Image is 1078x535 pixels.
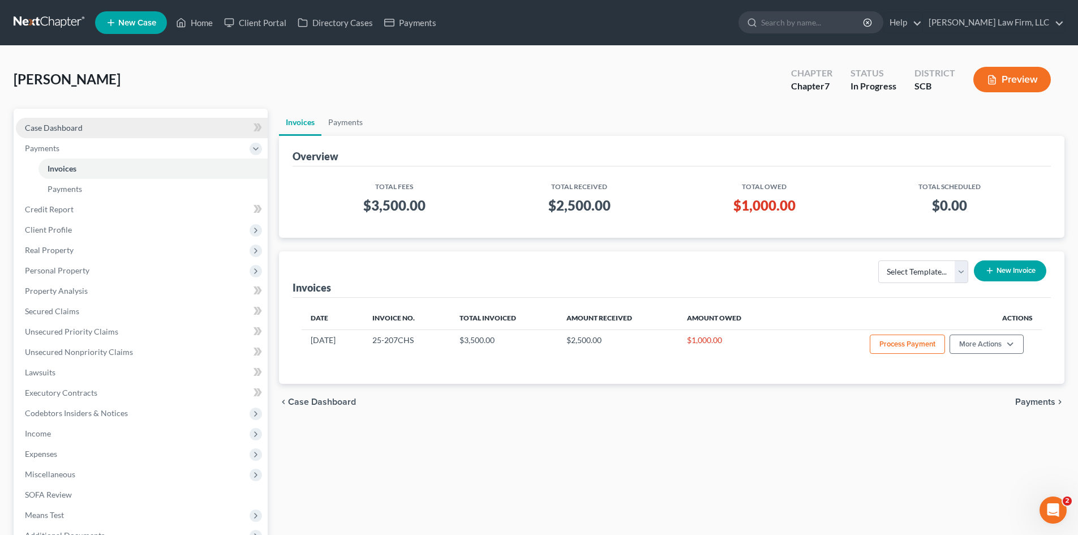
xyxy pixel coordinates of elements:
[25,143,59,153] span: Payments
[170,12,218,33] a: Home
[950,335,1024,354] button: More Actions
[25,204,74,214] span: Credit Report
[302,176,487,192] th: Total Fees
[824,80,830,91] span: 7
[25,490,72,499] span: SOFA Review
[851,80,896,93] div: In Progress
[557,329,677,361] td: $2,500.00
[25,388,97,397] span: Executory Contracts
[293,149,338,163] div: Overview
[791,80,832,93] div: Chapter
[25,429,51,438] span: Income
[16,199,268,220] a: Credit Report
[25,327,118,336] span: Unsecured Priority Claims
[761,12,865,33] input: Search by name...
[16,301,268,322] a: Secured Claims
[25,266,89,275] span: Personal Property
[681,196,848,215] h3: $1,000.00
[25,408,128,418] span: Codebtors Insiders & Notices
[672,176,857,192] th: Total Owed
[974,260,1046,281] button: New Invoice
[218,12,292,33] a: Client Portal
[311,196,478,215] h3: $3,500.00
[279,397,356,406] button: chevron_left Case Dashboard
[25,123,83,132] span: Case Dashboard
[118,19,156,27] span: New Case
[38,179,268,199] a: Payments
[557,307,677,329] th: Amount Received
[851,67,896,80] div: Status
[25,449,57,459] span: Expenses
[16,342,268,362] a: Unsecured Nonpriority Claims
[279,109,321,136] a: Invoices
[1015,397,1055,406] span: Payments
[25,367,55,377] span: Lawsuits
[450,329,557,361] td: $3,500.00
[678,329,782,361] td: $1,000.00
[25,245,74,255] span: Real Property
[870,335,945,354] button: Process Payment
[25,306,79,316] span: Secured Claims
[16,383,268,403] a: Executory Contracts
[25,510,64,520] span: Means Test
[25,225,72,234] span: Client Profile
[16,118,268,138] a: Case Dashboard
[16,281,268,301] a: Property Analysis
[857,176,1042,192] th: Total Scheduled
[1040,497,1067,524] iframe: Intercom live chat
[321,109,370,136] a: Payments
[1055,397,1064,406] i: chevron_right
[363,329,450,361] td: 25-207CHS
[678,307,782,329] th: Amount Owed
[48,184,82,194] span: Payments
[25,469,75,479] span: Miscellaneous
[25,286,88,296] span: Property Analysis
[791,67,832,80] div: Chapter
[38,159,268,179] a: Invoices
[914,67,955,80] div: District
[16,362,268,383] a: Lawsuits
[16,322,268,342] a: Unsecured Priority Claims
[923,12,1064,33] a: [PERSON_NAME] Law Firm, LLC
[302,307,363,329] th: Date
[279,397,288,406] i: chevron_left
[25,347,133,357] span: Unsecured Nonpriority Claims
[782,307,1042,329] th: Actions
[16,485,268,505] a: SOFA Review
[363,307,450,329] th: Invoice No.
[292,12,379,33] a: Directory Cases
[973,67,1051,92] button: Preview
[379,12,442,33] a: Payments
[487,176,672,192] th: Total Received
[1063,497,1072,506] span: 2
[14,71,121,87] span: [PERSON_NAME]
[866,196,1033,215] h3: $0.00
[914,80,955,93] div: SCB
[288,397,356,406] span: Case Dashboard
[1015,397,1064,406] button: Payments chevron_right
[302,329,363,361] td: [DATE]
[450,307,557,329] th: Total Invoiced
[48,164,76,173] span: Invoices
[496,196,663,215] h3: $2,500.00
[884,12,922,33] a: Help
[293,281,331,294] div: Invoices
